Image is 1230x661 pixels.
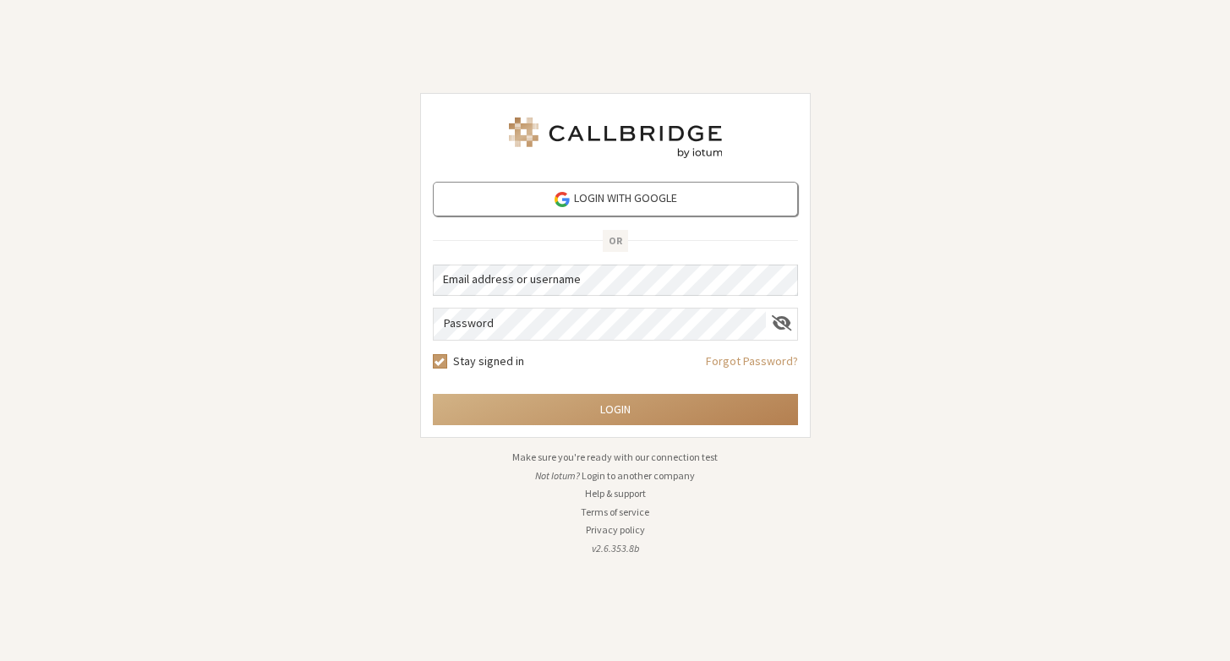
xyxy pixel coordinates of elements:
[582,468,695,483] button: Login to another company
[434,309,766,340] input: Password
[453,352,524,370] label: Stay signed in
[433,265,798,296] input: Email address or username
[433,182,798,216] a: Login with Google
[420,541,811,556] li: v2.6.353.8b
[553,190,571,209] img: google-icon.png
[1188,617,1217,649] iframe: Chat
[420,468,811,483] li: Not Iotum?
[433,394,798,425] button: Login
[581,505,649,518] a: Terms of service
[706,352,798,382] a: Forgot Password?
[512,451,718,463] a: Make sure you're ready with our connection test
[766,309,797,338] div: Show password
[585,487,646,500] a: Help & support
[586,523,645,536] a: Privacy policy
[603,230,628,252] span: OR
[506,117,725,158] img: Iotum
